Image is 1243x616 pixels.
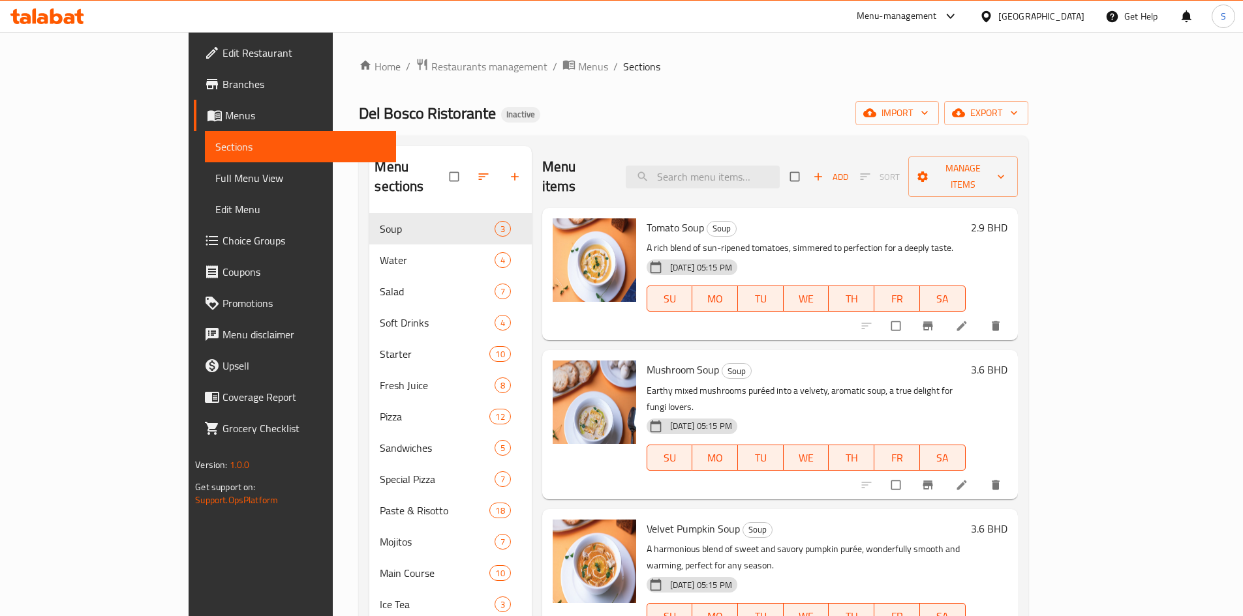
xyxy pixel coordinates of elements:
[490,411,510,423] span: 12
[874,445,920,471] button: FR
[194,225,396,256] a: Choice Groups
[205,162,396,194] a: Full Menu View
[431,59,547,74] span: Restaurants management
[194,381,396,413] a: Coverage Report
[495,223,510,235] span: 3
[223,264,386,280] span: Coupons
[647,383,966,415] p: Earthy mixed mushrooms puréed into a velvety, aromatic soup, a true delight for fungi lovers.
[194,319,396,350] a: Menu disclaimer
[743,522,773,538] div: Soup
[692,286,738,312] button: MO
[194,100,396,131] a: Menus
[489,503,510,518] div: items
[380,346,489,362] span: Starter
[194,413,396,444] a: Grocery Checklist
[834,289,869,308] span: TH
[971,218,1007,237] h6: 2.9 BHD
[490,567,510,579] span: 10
[359,98,496,128] span: Del Bosco Ristorante
[495,471,511,487] div: items
[743,448,778,467] span: TU
[380,284,494,299] span: Salad
[578,59,608,74] span: Menus
[789,289,824,308] span: WE
[743,289,778,308] span: TU
[542,157,610,196] h2: Menu items
[489,346,510,362] div: items
[944,101,1028,125] button: export
[955,478,971,491] a: Edit menu item
[1221,9,1226,23] span: S
[194,256,396,287] a: Coupons
[380,596,494,612] div: Ice Tea
[375,157,449,196] h2: Menu sections
[784,286,829,312] button: WE
[880,289,915,308] span: FR
[647,240,966,256] p: A rich blend of sun-ripened tomatoes, simmered to perfection for a deeply taste.
[195,478,255,495] span: Get support on:
[920,445,966,471] button: SA
[495,440,511,456] div: items
[810,167,852,187] button: Add
[647,218,704,237] span: Tomato Soup
[883,314,911,338] span: Select to update
[380,503,489,518] span: Paste & Risotto
[495,534,511,550] div: items
[225,108,386,123] span: Menus
[955,105,1018,121] span: export
[810,167,852,187] span: Add item
[707,221,737,237] div: Soup
[223,295,386,311] span: Promotions
[913,471,945,499] button: Branch-specific-item
[205,194,396,225] a: Edit Menu
[406,59,410,74] li: /
[369,557,531,589] div: Main Course10
[369,370,531,401] div: Fresh Juice8
[501,107,540,123] div: Inactive
[195,456,227,473] span: Version:
[495,315,511,330] div: items
[925,448,960,467] span: SA
[971,520,1007,538] h6: 3.6 BHD
[665,579,737,591] span: [DATE] 05:15 PM
[652,448,688,467] span: SU
[489,565,510,581] div: items
[722,363,752,379] div: Soup
[380,315,494,330] span: Soft Drinks
[652,289,688,308] span: SU
[908,156,1018,197] button: Manage items
[215,170,386,186] span: Full Menu View
[380,409,489,424] div: Pizza
[495,221,511,237] div: items
[215,201,386,217] span: Edit Menu
[647,519,740,538] span: Velvet Pumpkin Soup
[981,471,1013,499] button: delete
[369,213,531,244] div: Soup3
[501,109,540,120] span: Inactive
[857,8,937,24] div: Menu-management
[223,233,386,248] span: Choice Groups
[194,68,396,100] a: Branches
[738,445,784,471] button: TU
[782,164,810,189] span: Select section
[369,526,531,557] div: Mojitos7
[194,37,396,68] a: Edit Restaurant
[743,522,772,537] span: Soup
[469,162,500,191] span: Sort sections
[913,312,945,340] button: Branch-specific-item
[829,286,874,312] button: TH
[866,105,928,121] span: import
[665,261,737,274] span: [DATE] 05:15 PM
[883,473,911,497] span: Select to update
[553,520,636,603] img: Velvet Pumpkin Soup
[380,221,494,237] span: Soup
[442,164,469,189] span: Select all sections
[613,59,618,74] li: /
[416,58,547,75] a: Restaurants management
[230,456,250,473] span: 1.0.0
[215,139,386,154] span: Sections
[369,307,531,338] div: Soft Drinks4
